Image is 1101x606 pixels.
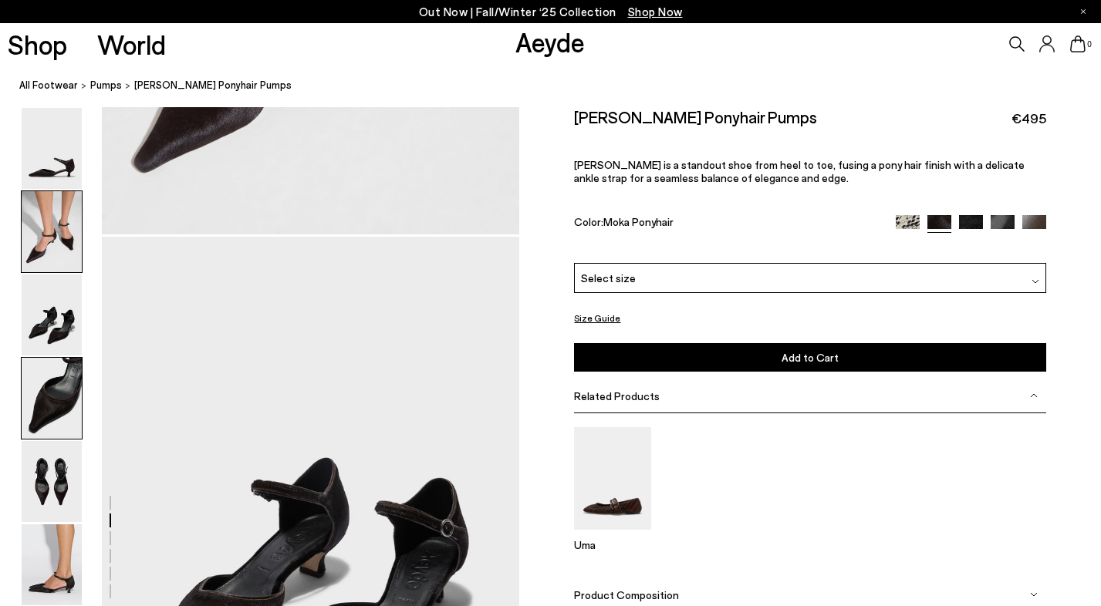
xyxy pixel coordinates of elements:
a: Uma Eyelet Ponyhair Mary-Janes Uma [574,519,651,551]
img: svg%3E [1032,277,1039,284]
img: Uma Eyelet Ponyhair Mary-Janes [574,427,651,530]
img: svg%3E [1030,392,1038,399]
span: pumps [90,79,122,91]
span: Add to Cart [782,351,839,364]
span: Navigate to /collections/new-in [628,5,683,19]
a: All Footwear [19,77,78,93]
a: 0 [1070,35,1086,52]
span: Product Composition [574,588,679,601]
h2: [PERSON_NAME] Ponyhair Pumps [574,107,817,126]
img: Tillie Ponyhair Pumps - Image 5 [22,441,82,522]
a: Shop [8,31,67,58]
img: Tillie Ponyhair Pumps - Image 1 [22,108,82,189]
p: Uma [574,538,651,551]
a: World [97,31,166,58]
span: €495 [1012,109,1046,128]
a: pumps [90,77,122,93]
img: svg%3E [1030,591,1038,598]
span: Moka Ponyhair [603,215,674,228]
span: Related Products [574,389,660,402]
a: Aeyde [515,25,585,58]
img: Tillie Ponyhair Pumps - Image 4 [22,358,82,439]
span: [PERSON_NAME] Ponyhair Pumps [134,77,292,93]
p: [PERSON_NAME] is a standout shoe from heel to toe, fusing a pony hair finish with a delicate ankl... [574,158,1045,184]
img: Tillie Ponyhair Pumps - Image 2 [22,191,82,272]
img: Tillie Ponyhair Pumps - Image 3 [22,274,82,355]
span: 0 [1086,40,1093,49]
div: Color: [574,215,880,233]
img: Tillie Ponyhair Pumps - Image 6 [22,524,82,605]
p: Out Now | Fall/Winter ‘25 Collection [419,2,683,22]
button: Add to Cart [574,343,1045,372]
button: Size Guide [574,308,620,328]
span: Select size [581,270,636,286]
nav: breadcrumb [19,65,1101,107]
